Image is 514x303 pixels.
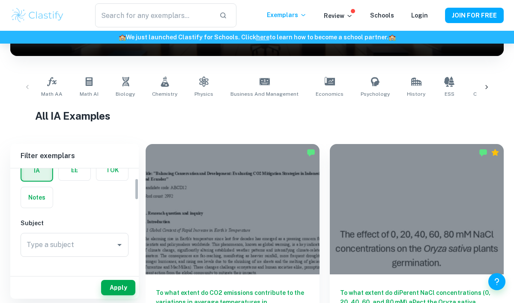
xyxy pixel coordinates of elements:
a: here [256,34,269,41]
button: EE [59,160,90,180]
p: Exemplars [267,10,307,20]
button: IA [21,160,52,181]
h6: We just launched Clastify for Schools. Click to learn how to become a school partner. [2,32,512,42]
h1: All IA Examples [35,108,479,124]
button: Apply [101,280,135,295]
h6: Filter exemplars [10,144,139,168]
span: Economics [316,90,344,98]
p: Review [324,11,353,21]
h6: Criteria [21,271,128,280]
span: Math AI [80,90,99,98]
span: Psychology [361,90,390,98]
img: Clastify logo [10,7,65,24]
span: Chemistry [152,90,177,98]
span: ESS [445,90,454,98]
span: 🏫 [119,34,126,41]
span: History [407,90,425,98]
span: 🏫 [388,34,396,41]
h6: Subject [21,218,128,228]
span: Business and Management [230,90,299,98]
input: Search for any exemplars... [95,3,212,27]
div: Premium [491,148,499,157]
button: Help and Feedback [488,273,505,290]
img: Marked [307,148,315,157]
button: Notes [21,187,53,208]
button: Open [114,239,126,251]
span: Biology [116,90,135,98]
span: Physics [194,90,213,98]
span: Math AA [41,90,63,98]
button: JOIN FOR FREE [445,8,504,23]
a: Login [411,12,428,19]
button: TOK [96,160,128,180]
a: Schools [370,12,394,19]
img: Marked [479,148,487,157]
